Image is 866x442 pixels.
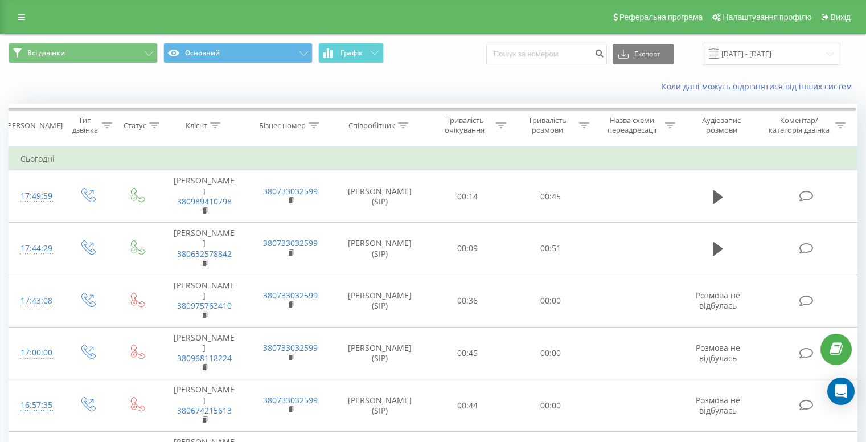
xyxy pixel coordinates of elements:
[696,395,740,416] span: Розмова не відбулась
[509,327,592,379] td: 00:00
[20,185,51,207] div: 17:49:59
[20,394,51,416] div: 16:57:35
[509,275,592,327] td: 00:00
[426,275,509,327] td: 00:36
[613,44,674,64] button: Експорт
[831,13,851,22] span: Вихід
[696,342,740,363] span: Розмова не відбулась
[177,405,232,416] a: 380674215613
[263,186,318,197] a: 380733032599
[177,353,232,363] a: 380968118224
[263,395,318,406] a: 380733032599
[509,170,592,223] td: 00:45
[619,13,703,22] span: Реферальна програма
[177,248,232,259] a: 380632578842
[723,13,811,22] span: Налаштування профілю
[348,121,395,130] div: Співробітник
[5,121,63,130] div: [PERSON_NAME]
[696,290,740,311] span: Розмова не відбулась
[334,170,426,223] td: [PERSON_NAME] (SIP)
[161,275,247,327] td: [PERSON_NAME]
[161,170,247,223] td: [PERSON_NAME]
[20,238,51,260] div: 17:44:29
[177,300,232,311] a: 380975763410
[662,81,857,92] a: Коли дані можуть відрізнятися вiд інших систем
[72,116,98,135] div: Тип дзвінка
[263,290,318,301] a: 380733032599
[263,238,318,248] a: 380733032599
[602,116,662,135] div: Назва схеми переадресації
[509,223,592,275] td: 00:51
[161,379,247,432] td: [PERSON_NAME]
[426,379,509,432] td: 00:44
[186,121,207,130] div: Клієнт
[161,327,247,379] td: [PERSON_NAME]
[519,116,576,135] div: Тривалість розмови
[334,379,426,432] td: [PERSON_NAME] (SIP)
[509,379,592,432] td: 00:00
[340,49,363,57] span: Графік
[426,223,509,275] td: 00:09
[318,43,384,63] button: Графік
[20,342,51,364] div: 17:00:00
[437,116,494,135] div: Тривалість очікування
[334,327,426,379] td: [PERSON_NAME] (SIP)
[827,378,855,405] div: Open Intercom Messenger
[486,44,607,64] input: Пошук за номером
[334,275,426,327] td: [PERSON_NAME] (SIP)
[177,196,232,207] a: 380989410798
[259,121,306,130] div: Бізнес номер
[9,43,158,63] button: Всі дзвінки
[334,223,426,275] td: [PERSON_NAME] (SIP)
[163,43,313,63] button: Основний
[9,148,857,170] td: Сьогодні
[426,170,509,223] td: 00:14
[161,223,247,275] td: [PERSON_NAME]
[20,290,51,312] div: 17:43:08
[766,116,832,135] div: Коментар/категорія дзвінка
[263,342,318,353] a: 380733032599
[124,121,146,130] div: Статус
[688,116,755,135] div: Аудіозапис розмови
[27,48,65,58] span: Всі дзвінки
[426,327,509,379] td: 00:45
